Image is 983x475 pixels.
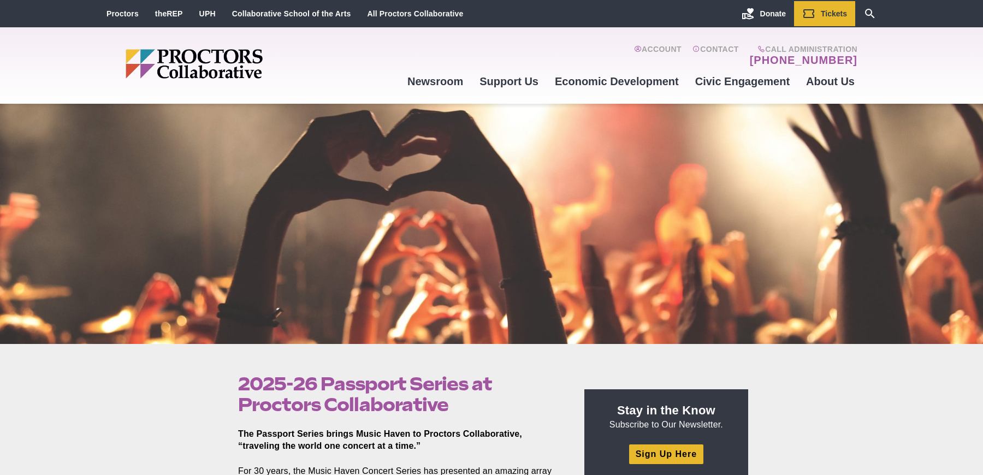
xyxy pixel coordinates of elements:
[126,49,347,79] img: Proctors logo
[687,67,798,96] a: Civic Engagement
[634,45,682,67] a: Account
[199,9,216,18] a: UPH
[798,67,863,96] a: About Us
[760,9,786,18] span: Donate
[238,429,522,450] strong: The Passport Series brings Music Haven to Proctors Collaborative, “traveling the world one concer...
[794,1,855,26] a: Tickets
[629,444,703,464] a: Sign Up Here
[692,45,739,67] a: Contact
[617,403,715,417] strong: Stay in the Know
[106,9,139,18] a: Proctors
[471,67,547,96] a: Support Us
[399,67,471,96] a: Newsroom
[155,9,183,18] a: theREP
[750,54,857,67] a: [PHONE_NUMBER]
[232,9,351,18] a: Collaborative School of the Arts
[367,9,463,18] a: All Proctors Collaborative
[597,402,735,431] p: Subscribe to Our Newsletter.
[821,9,847,18] span: Tickets
[547,67,687,96] a: Economic Development
[238,373,559,415] h1: 2025-26 Passport Series at Proctors Collaborative
[733,1,794,26] a: Donate
[747,45,857,54] span: Call Administration
[855,1,885,26] a: Search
